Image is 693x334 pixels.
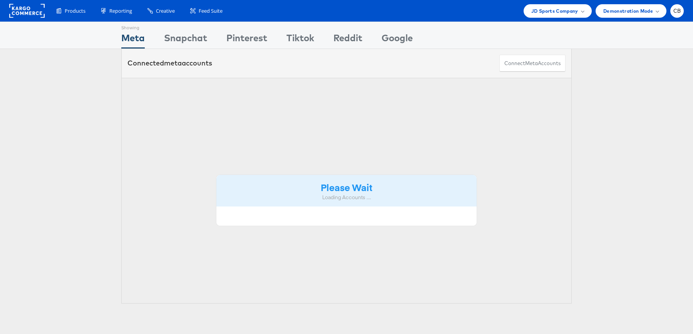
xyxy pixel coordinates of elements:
span: JD Sports Company [531,7,578,15]
span: meta [525,60,538,67]
div: Snapchat [164,31,207,49]
div: Pinterest [226,31,267,49]
span: meta [164,59,182,67]
span: CB [673,8,681,13]
div: Loading Accounts .... [222,194,471,201]
span: Creative [156,7,175,15]
div: Meta [121,31,145,49]
button: ConnectmetaAccounts [499,55,566,72]
div: Reddit [333,31,362,49]
div: Tiktok [286,31,314,49]
div: Google [382,31,413,49]
div: Connected accounts [127,58,212,68]
span: Products [65,7,85,15]
div: Showing [121,22,145,31]
strong: Please Wait [321,181,372,193]
span: Demonstration Mode [603,7,653,15]
span: Reporting [109,7,132,15]
span: Feed Suite [199,7,223,15]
